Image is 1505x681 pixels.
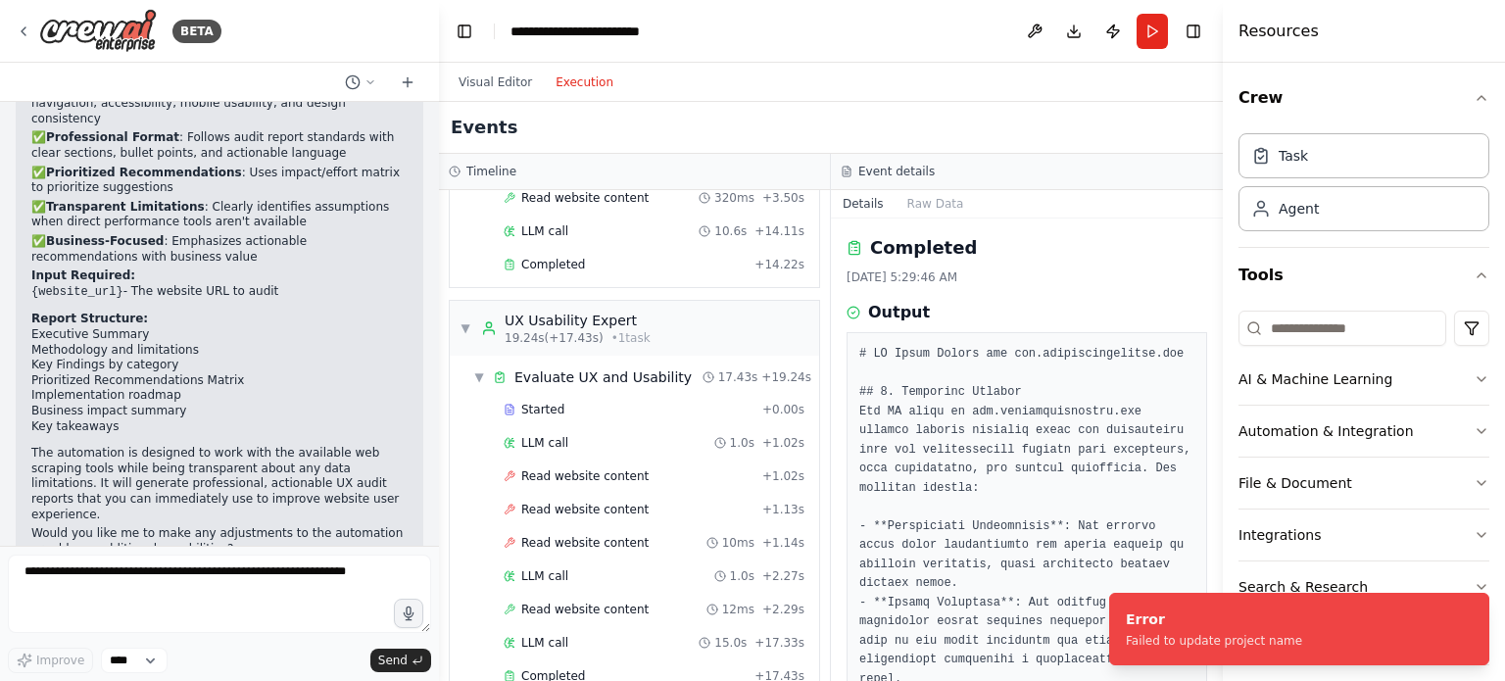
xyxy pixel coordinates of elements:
[514,367,692,387] div: Evaluate UX and Usability
[831,190,896,218] button: Details
[31,404,408,419] li: Business impact summary
[762,468,804,484] span: + 1.02s
[1180,18,1207,45] button: Hide right sidebar
[730,568,754,584] span: 1.0s
[31,358,408,373] li: Key Findings by category
[370,649,431,672] button: Send
[466,164,516,179] h3: Timeline
[31,312,148,325] strong: Report Structure:
[544,71,625,94] button: Execution
[31,285,123,299] code: {website_url}
[1126,609,1302,629] div: Error
[714,635,747,651] span: 15.0s
[31,234,408,265] p: ✅ : Emphasizes actionable recommendations with business value
[1238,248,1489,303] button: Tools
[1238,406,1489,457] button: Automation & Integration
[722,535,754,551] span: 10ms
[31,373,408,389] li: Prioritized Recommendations Matrix
[762,402,804,417] span: + 0.00s
[378,653,408,668] span: Send
[31,526,408,557] p: Would you like me to make any adjustments to the automation or add any additional capabilities?
[31,200,408,230] p: ✅ : Clearly identifies assumptions when direct performance tools aren't available
[1238,561,1489,612] button: Search & Research
[722,602,754,617] span: 12ms
[1238,71,1489,125] button: Crew
[521,568,568,584] span: LLM call
[847,269,1207,285] div: [DATE] 5:29:46 AM
[31,446,408,522] p: The automation is designed to work with the available web scraping tools while being transparent ...
[754,223,804,239] span: + 14.11s
[896,190,976,218] button: Raw Data
[31,81,408,127] p: ✅ : Covers performance, navigation, accessibility, mobile usability, and design consistency
[172,20,221,43] div: BETA
[31,327,408,343] li: Executive Summary
[521,468,649,484] span: Read website content
[505,330,604,346] span: 19.24s (+17.43s)
[870,234,977,262] h2: Completed
[46,166,242,179] strong: Prioritized Recommendations
[762,602,804,617] span: + 2.29s
[730,435,754,451] span: 1.0s
[868,301,930,324] h3: Output
[505,311,651,330] div: UX Usability Expert
[31,166,408,196] p: ✅ : Uses impact/effort matrix to prioritize suggestions
[31,388,408,404] li: Implementation roadmap
[447,71,544,94] button: Visual Editor
[451,114,517,141] h2: Events
[521,635,568,651] span: LLM call
[8,648,93,673] button: Improve
[46,130,179,144] strong: Professional Format
[762,568,804,584] span: + 2.27s
[1126,633,1302,649] div: Failed to update project name
[714,190,754,206] span: 320ms
[521,435,568,451] span: LLM call
[754,635,804,651] span: + 17.33s
[460,320,471,336] span: ▼
[36,653,84,668] span: Improve
[611,330,651,346] span: • 1 task
[31,343,408,359] li: Methodology and limitations
[521,502,649,517] span: Read website content
[762,435,804,451] span: + 1.02s
[31,419,408,435] li: Key takeaways
[1238,125,1489,247] div: Crew
[762,502,804,517] span: + 1.13s
[718,369,758,385] span: 17.43s
[39,9,157,53] img: Logo
[521,190,649,206] span: Read website content
[46,200,205,214] strong: Transparent Limitations
[754,257,804,272] span: + 14.22s
[521,602,649,617] span: Read website content
[1238,303,1489,681] div: Tools
[762,535,804,551] span: + 1.14s
[392,71,423,94] button: Start a new chat
[714,223,747,239] span: 10.6s
[510,22,687,41] nav: breadcrumb
[761,369,811,385] span: + 19.24s
[521,402,564,417] span: Started
[31,130,408,161] p: ✅ : Follows audit report standards with clear sections, bullet points, and actionable language
[31,284,408,301] li: - The website URL to audit
[1238,458,1489,509] button: File & Document
[31,268,135,282] strong: Input Required:
[451,18,478,45] button: Hide left sidebar
[1238,510,1489,560] button: Integrations
[1279,146,1308,166] div: Task
[1238,20,1319,43] h4: Resources
[521,535,649,551] span: Read website content
[1279,199,1319,219] div: Agent
[521,223,568,239] span: LLM call
[337,71,384,94] button: Switch to previous chat
[473,369,485,385] span: ▼
[46,234,164,248] strong: Business-Focused
[394,599,423,628] button: Click to speak your automation idea
[858,164,935,179] h3: Event details
[521,257,585,272] span: Completed
[762,190,804,206] span: + 3.50s
[1238,354,1489,405] button: AI & Machine Learning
